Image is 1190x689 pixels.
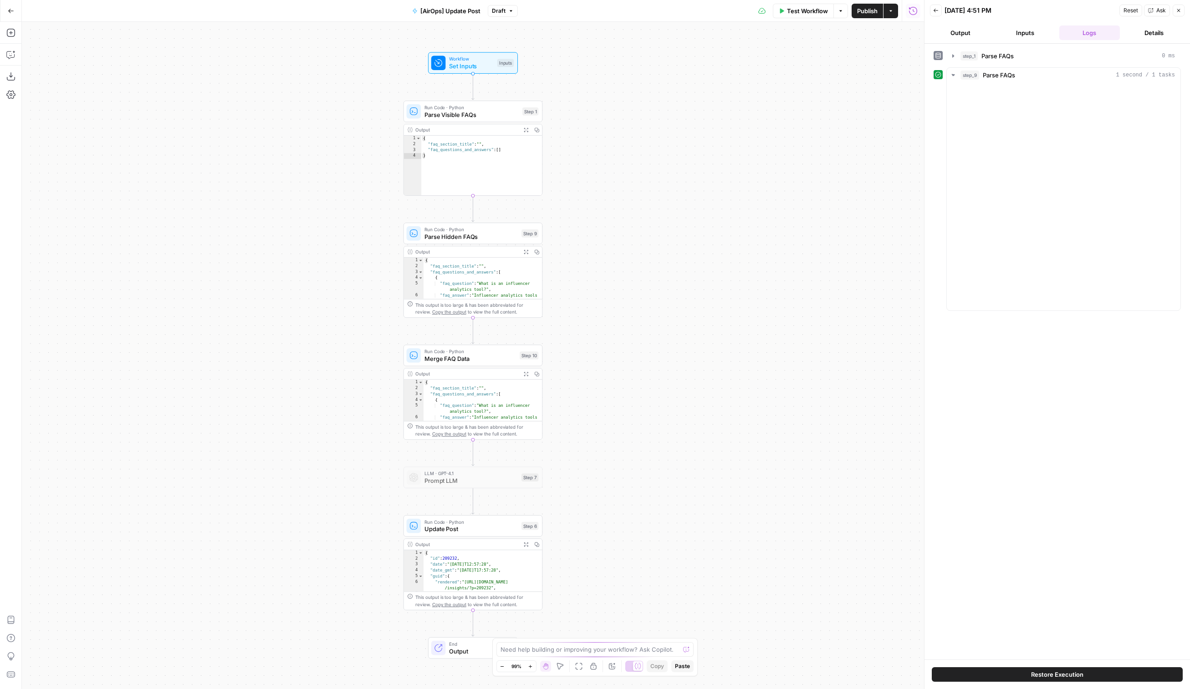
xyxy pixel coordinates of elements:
[404,415,424,520] div: 6
[404,567,424,573] div: 4
[449,56,494,63] span: Workflow
[520,351,538,360] div: Step 10
[488,5,518,17] button: Draft
[416,136,421,142] span: Toggle code folding, rows 1 through 4
[960,51,978,61] span: step_1
[432,309,466,314] span: Copy the output
[407,4,486,18] button: [AirOps] Update Post
[852,4,883,18] button: Publish
[857,6,878,15] span: Publish
[1124,25,1185,40] button: Details
[424,470,518,477] span: LLM · GPT-4.1
[404,275,424,281] div: 4
[521,229,538,238] div: Step 9
[418,573,423,579] span: Toggle code folding, rows 5 through 8
[403,515,543,610] div: Run Code · PythonUpdate PostStep 6Output{ "id":209232, "date":"[DATE]T12:57:28", "date_gmt":"[DAT...
[404,258,424,263] div: 1
[404,142,421,147] div: 2
[418,380,423,385] span: Toggle code folding, rows 1 through 14
[404,556,424,562] div: 2
[415,593,538,608] div: This output is too large & has been abbreviated for review. to view the full content.
[671,660,694,672] button: Paste
[472,318,475,344] g: Edge from step_9 to step_10
[404,136,421,142] div: 1
[1162,52,1175,60] span: 0 ms
[404,550,424,556] div: 1
[415,126,518,133] div: Output
[418,258,423,263] span: Toggle code folding, rows 1 through 14
[404,579,424,591] div: 6
[930,25,991,40] button: Output
[424,518,518,526] span: Run Code · Python
[432,602,466,607] span: Copy the output
[521,522,538,530] div: Step 6
[415,248,518,255] div: Output
[432,431,466,437] span: Copy the output
[1156,6,1166,15] span: Ask
[404,397,424,403] div: 4
[404,269,424,275] div: 3
[404,573,424,579] div: 5
[472,610,475,636] g: Edge from step_6 to end
[418,391,423,397] span: Toggle code folding, rows 3 through 13
[449,640,510,648] span: End
[472,440,475,466] g: Edge from step_10 to step_7
[424,476,518,485] span: Prompt LLM
[1059,25,1120,40] button: Logs
[521,473,538,481] div: Step 7
[415,541,518,548] div: Output
[404,281,424,293] div: 5
[995,25,1056,40] button: Inputs
[787,6,828,15] span: Test Workflow
[404,147,421,153] div: 3
[404,380,424,385] div: 1
[449,61,494,71] span: Set Inputs
[424,354,516,363] span: Merge FAQ Data
[449,647,510,656] span: Output
[947,68,1180,82] button: 1 second / 1 tasks
[403,101,543,196] div: Run Code · PythonParse Visible FAQsStep 1Output{ "faq_section_title":"", "faq_questions_and_answe...
[418,397,423,403] span: Toggle code folding, rows 4 through 8
[403,344,543,440] div: Run Code · PythonMerge FAQ DataStep 10Output{ "faq_section_title":"", "faq_questions_and_answers"...
[960,71,979,80] span: step_9
[404,562,424,567] div: 3
[415,370,518,378] div: Output
[404,403,424,415] div: 5
[424,348,516,355] span: Run Code · Python
[511,663,521,670] span: 99%
[403,52,543,74] div: WorkflowSet InputsInputs
[404,391,424,397] div: 3
[492,7,506,15] span: Draft
[420,6,480,15] span: [AirOps] Update Post
[424,104,519,111] span: Run Code · Python
[1119,5,1142,16] button: Reset
[404,153,421,159] div: 4
[983,71,1015,80] span: Parse FAQs
[1144,5,1170,16] button: Ask
[418,275,423,281] span: Toggle code folding, rows 4 through 8
[932,667,1183,682] button: Restore Execution
[472,74,475,100] g: Edge from start to step_1
[424,232,518,241] span: Parse Hidden FAQs
[675,662,690,670] span: Paste
[1116,71,1175,79] span: 1 second / 1 tasks
[981,51,1014,61] span: Parse FAQs
[647,660,668,672] button: Copy
[403,637,543,659] div: EndOutput
[650,662,664,670] span: Copy
[404,293,424,398] div: 6
[404,385,424,391] div: 2
[1031,670,1083,679] span: Restore Execution
[424,525,518,534] span: Update Post
[403,223,543,318] div: Run Code · PythonParse Hidden FAQsStep 9Output{ "faq_section_title":"", "faq_questions_and_answer...
[404,263,424,269] div: 2
[418,269,423,275] span: Toggle code folding, rows 3 through 13
[1124,6,1138,15] span: Reset
[415,423,538,438] div: This output is too large & has been abbreviated for review. to view the full content.
[947,49,1180,63] button: 0 ms
[424,110,519,119] span: Parse Visible FAQs
[472,196,475,222] g: Edge from step_1 to step_9
[418,550,423,556] span: Toggle code folding, rows 1 through 23
[424,226,518,233] span: Run Code · Python
[497,59,514,67] div: Inputs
